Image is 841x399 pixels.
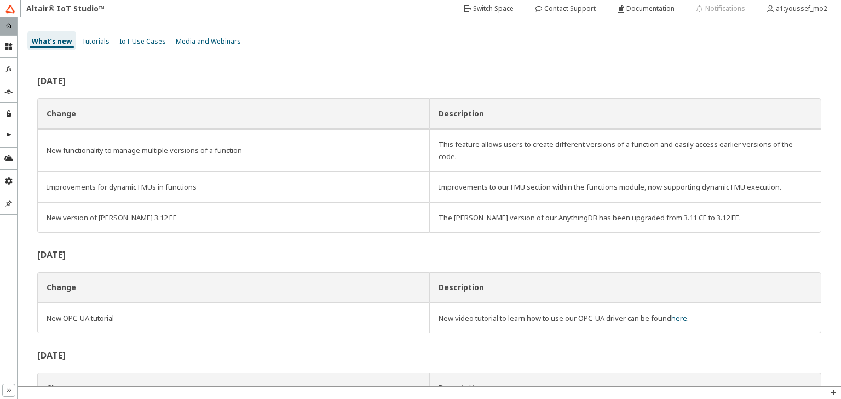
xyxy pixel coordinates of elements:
[671,313,687,323] a: here
[82,37,110,46] span: Tutorials
[37,77,821,85] h2: [DATE]
[439,138,812,162] div: This feature allows users to create different versions of a function and easily access earlier ve...
[37,351,821,360] h2: [DATE]
[429,98,821,129] th: Description
[429,272,821,303] th: Description
[439,312,812,324] div: New video tutorial to learn how to use our OPC-UA driver can be found .
[119,37,166,46] span: IoT Use Cases
[47,212,420,224] div: New version of [PERSON_NAME] 3.12 EE
[47,181,420,193] div: Improvements for dynamic FMUs in functions
[37,98,429,129] th: Change
[439,181,812,193] div: Improvements to our FMU section within the functions module, now supporting dynamic FMU execution.
[37,272,429,303] th: Change
[439,212,812,224] div: The [PERSON_NAME] version of our AnythingDB has been upgraded from 3.11 CE to 3.12 EE.
[47,312,420,324] div: New OPC-UA tutorial
[37,250,821,259] h2: [DATE]
[47,144,420,156] div: New functionality to manage multiple versions of a function
[176,37,241,46] span: Media and Webinars
[32,37,72,46] span: What’s new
